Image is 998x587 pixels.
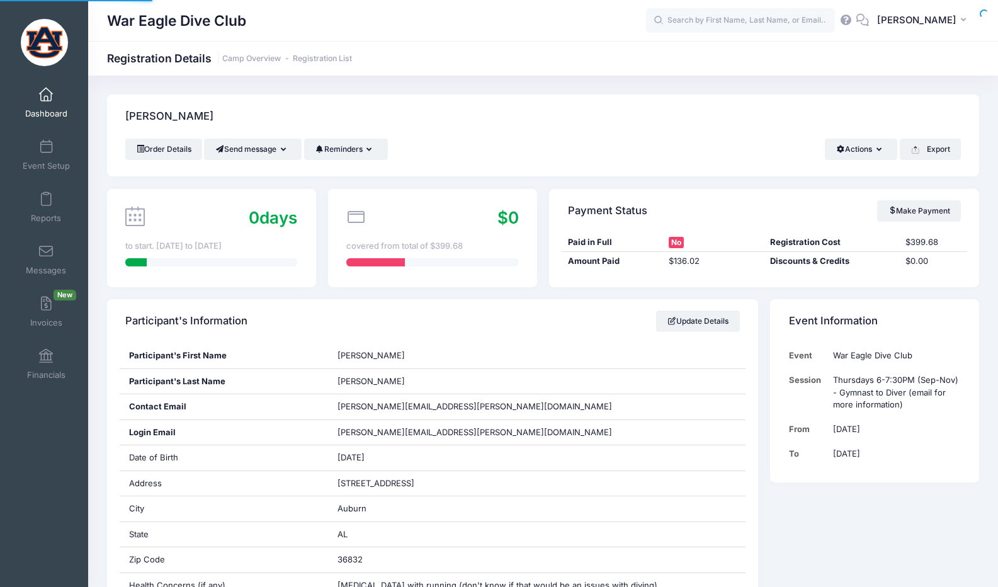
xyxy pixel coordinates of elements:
[789,442,827,466] td: To
[827,343,960,368] td: War Eagle Dive Club
[337,478,414,488] span: [STREET_ADDRESS]
[16,342,76,386] a: Financials
[337,350,405,360] span: [PERSON_NAME]
[304,139,388,160] button: Reminders
[337,452,365,462] span: [DATE]
[222,54,281,64] a: Camp Overview
[337,554,363,564] span: 36832
[764,255,900,268] div: Discounts & Credits
[568,193,647,229] h4: Payment Status
[346,240,518,253] div: covered from total of $399.68
[107,6,246,35] h1: War Eagle Dive Club
[120,547,329,573] div: Zip Code
[16,81,76,125] a: Dashboard
[899,236,967,249] div: $399.68
[337,376,405,386] span: [PERSON_NAME]
[877,13,956,27] span: [PERSON_NAME]
[899,255,967,268] div: $0.00
[120,420,329,445] div: Login Email
[900,139,961,160] button: Export
[669,237,684,248] span: No
[25,108,67,119] span: Dashboard
[663,255,764,268] div: $136.02
[789,304,878,339] h4: Event Information
[120,445,329,470] div: Date of Birth
[21,19,68,66] img: War Eagle Dive Club
[497,208,519,227] span: $0
[249,208,259,227] span: 0
[16,290,76,334] a: InvoicesNew
[789,417,827,442] td: From
[125,99,213,135] h4: [PERSON_NAME]
[869,6,979,35] button: [PERSON_NAME]
[764,236,900,249] div: Registration Cost
[562,255,663,268] div: Amount Paid
[249,205,297,230] div: days
[26,265,66,276] span: Messages
[337,401,612,411] span: [PERSON_NAME][EMAIL_ADDRESS][PERSON_NAME][DOMAIN_NAME]
[293,54,352,64] a: Registration List
[877,200,961,222] a: Make Payment
[125,304,247,339] h4: Participant's Information
[16,133,76,177] a: Event Setup
[646,8,835,33] input: Search by First Name, Last Name, or Email...
[54,290,76,300] span: New
[125,240,297,253] div: to start. [DATE] to [DATE]
[30,317,62,328] span: Invoices
[23,161,70,171] span: Event Setup
[27,370,65,380] span: Financials
[16,237,76,282] a: Messages
[120,522,329,547] div: State
[16,185,76,229] a: Reports
[789,343,827,368] td: Event
[120,394,329,419] div: Contact Email
[107,52,352,65] h1: Registration Details
[120,369,329,394] div: Participant's Last Name
[204,139,302,160] button: Send message
[337,529,348,539] span: AL
[31,213,61,224] span: Reports
[125,139,202,160] a: Order Details
[120,496,329,521] div: City
[789,368,827,417] td: Session
[827,442,960,466] td: [DATE]
[337,503,366,513] span: Auburn
[337,426,612,439] span: [PERSON_NAME][EMAIL_ADDRESS][PERSON_NAME][DOMAIN_NAME]
[562,236,663,249] div: Paid in Full
[120,471,329,496] div: Address
[827,368,960,417] td: Thursdays 6-7:30PM (Sep-Nov) - Gymnast to Diver (email for more information)
[120,343,329,368] div: Participant's First Name
[656,311,740,332] a: Update Details
[827,417,960,442] td: [DATE]
[825,139,897,160] button: Actions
